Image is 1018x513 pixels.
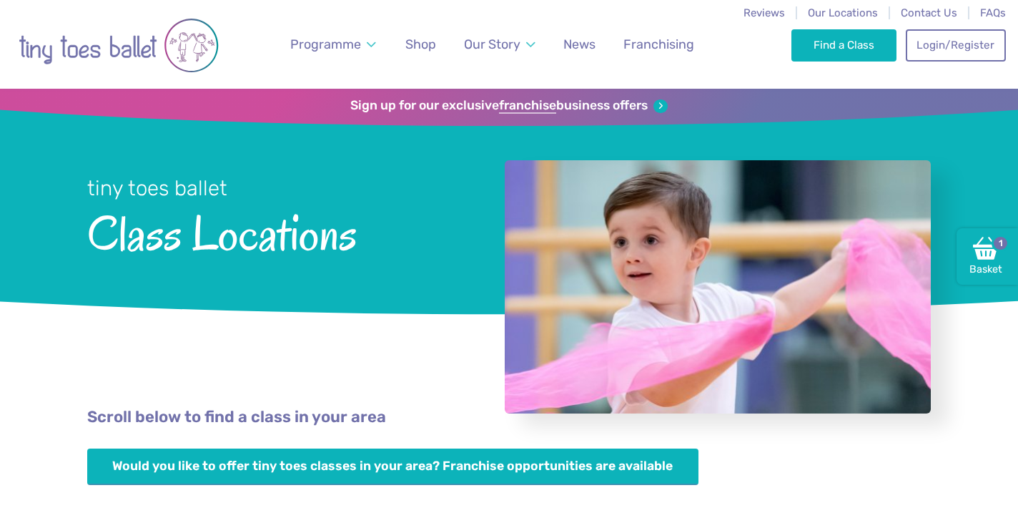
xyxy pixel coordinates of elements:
span: Franchising [623,36,694,52]
a: Basket1 [957,228,1018,285]
small: tiny toes ballet [87,176,227,200]
a: Contact Us [901,6,957,19]
a: News [557,29,602,61]
span: Our Story [464,36,520,52]
a: Shop [399,29,443,61]
span: 1 [992,235,1009,252]
a: Our Story [458,29,542,61]
a: Sign up for our exclusivefranchisebusiness offers [350,98,667,114]
span: Programme [290,36,361,52]
strong: franchise [499,98,556,114]
a: Would you like to offer tiny toes classes in your area? Franchise opportunities are available [87,449,698,485]
img: tiny toes ballet [19,9,219,82]
a: Programme [284,29,382,61]
span: News [563,36,596,52]
a: Find a Class [791,29,896,61]
a: Our Locations [808,6,878,19]
a: Franchising [617,29,701,61]
p: Scroll below to find a class in your area [87,406,931,429]
a: Login/Register [906,29,1006,61]
span: Class Locations [87,202,467,260]
a: FAQs [980,6,1006,19]
span: Shop [405,36,436,52]
a: Reviews [743,6,785,19]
